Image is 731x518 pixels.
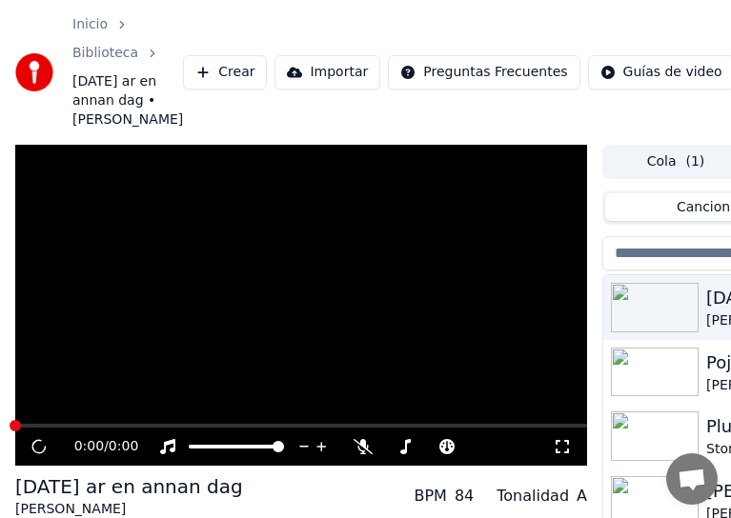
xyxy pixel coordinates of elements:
button: Importar [274,55,380,90]
button: Preguntas Frecuentes [388,55,579,90]
nav: breadcrumb [72,15,183,129]
a: Biblioteca [72,44,138,63]
a: Inicio [72,15,108,34]
span: ( 1 ) [685,152,704,171]
div: 84 [455,485,474,508]
span: 0:00 [109,437,138,456]
div: [DATE] ar en annan dag [15,473,243,500]
div: / [74,437,120,456]
div: BPM [414,485,446,508]
img: youka [15,53,53,91]
div: Tonalidad [497,485,569,508]
div: A [577,485,587,508]
button: Crear [183,55,267,90]
span: 0:00 [74,437,104,456]
div: Öppna chatt [666,453,718,505]
span: [DATE] ar en annan dag • [PERSON_NAME] [72,72,183,129]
